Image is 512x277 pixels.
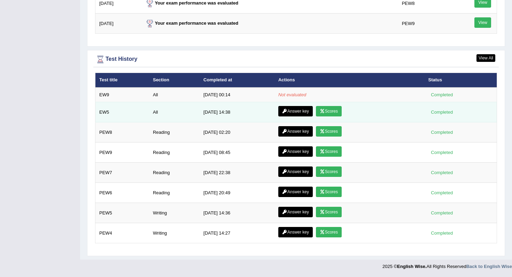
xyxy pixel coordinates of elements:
th: Test title [95,73,149,88]
div: Completed [428,149,455,156]
td: [DATE] 02:20 [200,122,274,142]
strong: Your exam performance was evaluated [145,21,239,26]
a: Answer key [278,106,313,116]
td: Reading [149,163,200,183]
td: All [149,88,200,102]
div: 2025 © All Rights Reserved [382,260,512,270]
td: [DATE] 20:49 [200,183,274,203]
div: Completed [428,169,455,176]
strong: English Wise. [397,264,426,269]
em: Not evaluated [278,92,306,97]
strong: Your exam performance was evaluated [145,0,239,6]
a: Answer key [278,166,313,177]
td: Writing [149,203,200,223]
a: Scores [316,207,342,217]
td: [DATE] 08:45 [200,142,274,163]
td: [DATE] 14:36 [200,203,274,223]
a: Scores [316,166,342,177]
a: Scores [316,227,342,237]
td: [DATE] 14:38 [200,102,274,122]
div: Completed [428,229,455,237]
td: EW9 [95,88,149,102]
td: [DATE] 22:38 [200,163,274,183]
td: PEW4 [95,223,149,243]
div: Test History [95,54,497,65]
a: Scores [316,126,342,137]
a: Answer key [278,227,313,237]
div: Completed [428,189,455,196]
td: [DATE] 14:27 [200,223,274,243]
td: [DATE] [95,14,141,34]
td: PEW5 [95,203,149,223]
td: PEW6 [95,183,149,203]
a: Answer key [278,187,313,197]
td: Reading [149,142,200,163]
td: All [149,102,200,122]
td: PEW8 [95,122,149,142]
td: PEW9 [398,14,455,34]
th: Actions [274,73,425,88]
a: Answer key [278,146,313,157]
div: Completed [428,108,455,116]
a: Scores [316,106,342,116]
td: Reading [149,183,200,203]
td: Writing [149,223,200,243]
div: Completed [428,129,455,136]
a: Scores [316,146,342,157]
td: [DATE] 00:14 [200,88,274,102]
th: Completed at [200,73,274,88]
a: Answer key [278,126,313,137]
td: PEW7 [95,163,149,183]
td: EW5 [95,102,149,122]
a: View All [476,54,495,62]
a: Back to English Wise [466,264,512,269]
td: PEW9 [95,142,149,163]
div: Completed [428,209,455,217]
a: View [474,17,491,28]
a: Scores [316,187,342,197]
div: Completed [428,91,455,98]
a: Answer key [278,207,313,217]
th: Status [424,73,497,88]
th: Section [149,73,200,88]
td: Reading [149,122,200,142]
